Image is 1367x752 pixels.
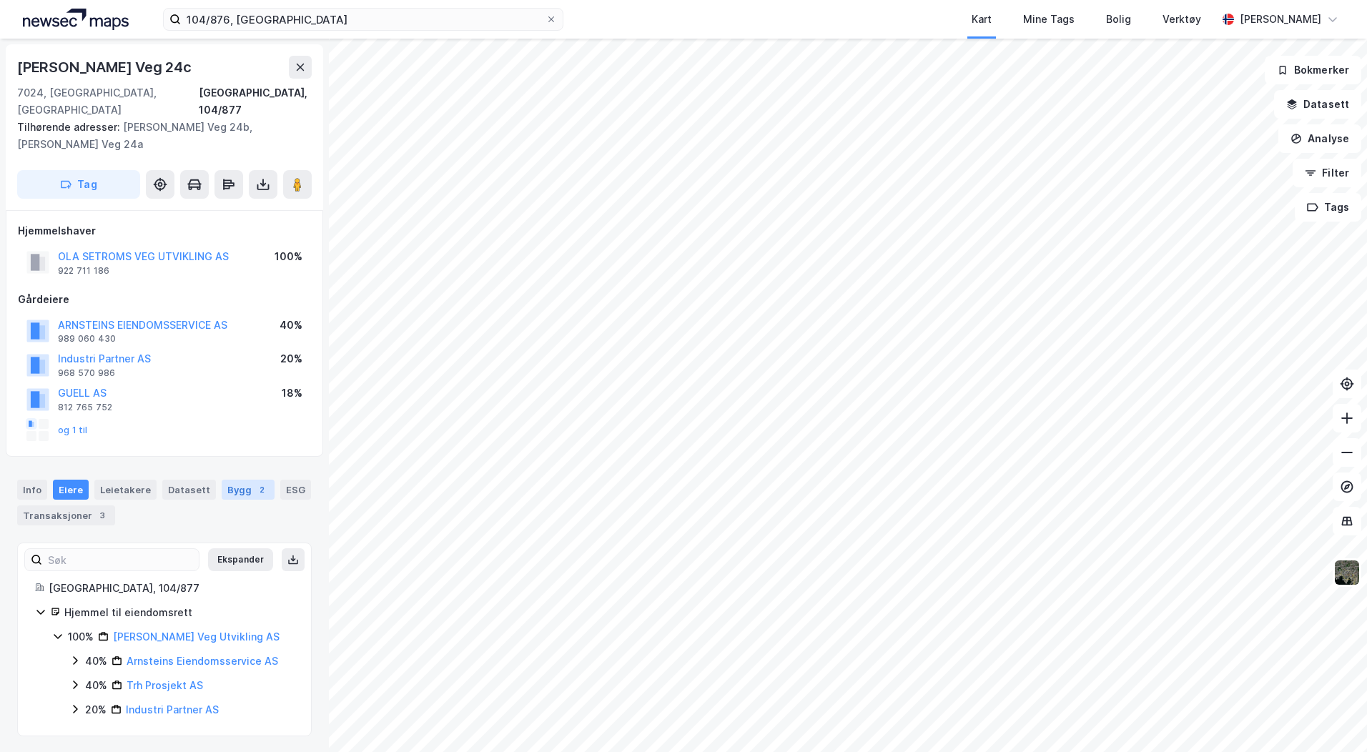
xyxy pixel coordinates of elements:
div: Info [17,480,47,500]
div: 100% [68,628,94,645]
div: Mine Tags [1023,11,1075,28]
div: 20% [85,701,107,718]
div: 40% [280,317,302,334]
a: [PERSON_NAME] Veg Utvikling AS [113,630,280,643]
input: Søk på adresse, matrikkel, gårdeiere, leietakere eller personer [181,9,546,30]
div: [PERSON_NAME] Veg 24c [17,56,194,79]
div: Kontrollprogram for chat [1296,683,1367,752]
div: Verktøy [1163,11,1201,28]
button: Filter [1293,159,1361,187]
div: Eiere [53,480,89,500]
div: Kart [972,11,992,28]
div: 922 711 186 [58,265,109,277]
div: Transaksjoner [17,505,115,525]
span: Tilhørende adresser: [17,121,123,133]
div: Hjemmelshaver [18,222,311,239]
div: Datasett [162,480,216,500]
div: 812 765 752 [58,402,112,413]
button: Ekspander [208,548,273,571]
div: Hjemmel til eiendomsrett [64,604,294,621]
img: logo.a4113a55bc3d86da70a041830d287a7e.svg [23,9,129,30]
div: [GEOGRAPHIC_DATA], 104/877 [199,84,312,119]
div: Bygg [222,480,275,500]
div: 7024, [GEOGRAPHIC_DATA], [GEOGRAPHIC_DATA] [17,84,199,119]
div: 989 060 430 [58,333,116,345]
div: ESG [280,480,311,500]
div: 20% [280,350,302,367]
div: Bolig [1106,11,1131,28]
div: [GEOGRAPHIC_DATA], 104/877 [49,580,294,597]
div: 40% [85,677,107,694]
a: Trh Prosjekt AS [127,679,203,691]
div: Leietakere [94,480,157,500]
div: [PERSON_NAME] [1240,11,1321,28]
button: Tags [1295,193,1361,222]
div: 40% [85,653,107,670]
div: Gårdeiere [18,291,311,308]
button: Analyse [1278,124,1361,153]
input: Søk [42,549,199,570]
div: 968 570 986 [58,367,115,379]
div: 100% [275,248,302,265]
div: 3 [95,508,109,523]
a: Industri Partner AS [126,703,219,716]
div: 2 [255,483,269,497]
button: Datasett [1274,90,1361,119]
div: 18% [282,385,302,402]
button: Tag [17,170,140,199]
img: 9k= [1333,559,1361,586]
a: Arnsteins Eiendomsservice AS [127,655,278,667]
iframe: Chat Widget [1296,683,1367,752]
div: [PERSON_NAME] Veg 24b, [PERSON_NAME] Veg 24a [17,119,300,153]
button: Bokmerker [1265,56,1361,84]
